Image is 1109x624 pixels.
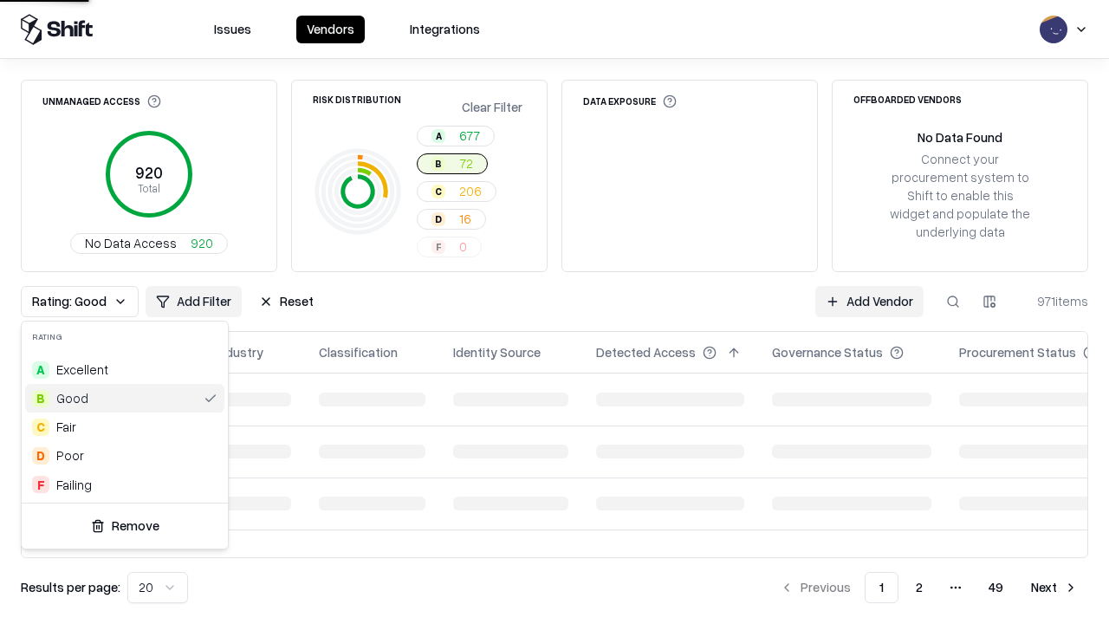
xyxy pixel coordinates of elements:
[56,361,108,379] span: Excellent
[32,447,49,465] div: D
[56,389,88,407] span: Good
[22,352,228,503] div: Suggestions
[56,446,84,465] div: Poor
[56,418,76,436] span: Fair
[32,476,49,493] div: F
[22,322,228,352] div: Rating
[29,510,221,542] button: Remove
[32,390,49,407] div: B
[32,361,49,379] div: A
[32,419,49,436] div: C
[56,476,92,494] div: Failing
